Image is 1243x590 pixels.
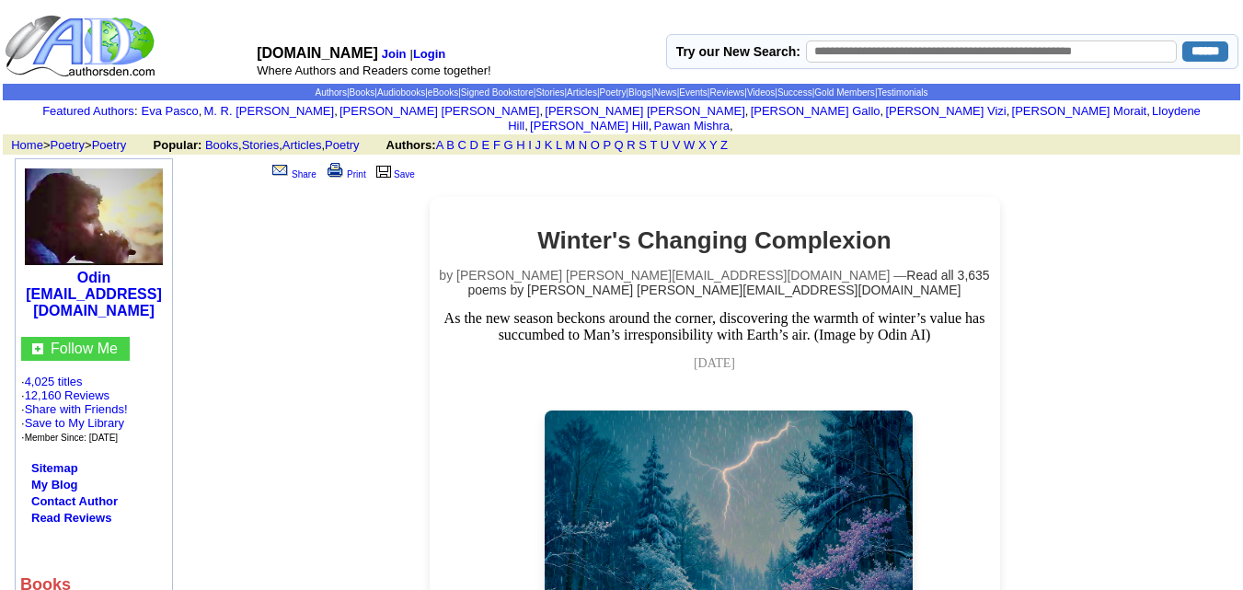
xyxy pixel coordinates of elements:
[25,416,124,430] a: Save to My Library
[439,226,991,255] h2: Winter's Changing Complexion
[709,138,717,152] a: Y
[470,138,478,152] a: D
[21,402,128,444] font: · · ·
[458,138,466,152] a: C
[877,87,927,98] a: Testimonials
[31,511,111,525] a: Read Reviews
[21,375,128,444] font: · ·
[436,138,443,152] a: A
[31,461,78,475] a: Sitemap
[154,138,745,152] font: , , ,
[11,138,43,152] a: Home
[32,343,43,354] img: gc.jpg
[535,138,542,152] a: J
[92,138,127,152] a: Poetry
[439,356,991,371] p: [DATE]
[528,121,530,132] font: i
[5,138,150,152] font: > >
[639,138,647,152] a: S
[350,87,375,98] a: Books
[272,163,288,178] img: share_page.gif
[543,107,545,117] font: i
[530,119,649,133] a: [PERSON_NAME] Hill
[600,87,627,98] a: Poetry
[5,14,159,78] img: logo_ad.gif
[51,341,118,356] a: Follow Me
[31,478,78,492] a: My Blog
[627,138,635,152] a: R
[777,87,812,98] a: Success
[142,104,199,118] a: Eva Pasco
[883,107,885,117] font: i
[325,138,360,152] a: Poetry
[604,138,611,152] a: P
[282,138,322,152] a: Articles
[1150,107,1152,117] font: i
[661,138,669,152] a: U
[461,87,534,98] a: Signed Bookstore
[814,87,875,98] a: Gold Members
[651,121,653,132] font: i
[654,119,730,133] a: Pawan Mishra
[51,138,86,152] a: Poetry
[269,169,317,179] a: Share
[679,87,708,98] a: Events
[503,138,512,152] a: G
[257,45,378,61] font: [DOMAIN_NAME]
[382,47,407,61] a: Join
[428,87,458,98] a: eBooks
[25,433,119,443] font: Member Since: [DATE]
[654,87,677,98] a: News
[676,44,800,59] label: Try our New Search:
[31,494,118,508] a: Contact Author
[556,138,562,152] a: L
[751,104,880,118] a: [PERSON_NAME] Gallo
[25,388,110,402] a: 12,160 Reviews
[374,169,415,179] a: Save
[42,104,137,118] font: :
[565,138,575,152] a: M
[204,104,335,118] a: M. R. [PERSON_NAME]
[328,163,343,178] img: print.gif
[409,47,448,61] font: |
[374,163,394,178] img: library.gif
[709,87,744,98] a: Reviews
[25,375,83,388] a: 4,025 titles
[698,138,707,152] a: X
[315,87,927,98] span: | | | | | | | | | | | | | | |
[205,138,238,152] a: Books
[684,138,695,152] a: W
[25,402,128,416] a: Share with Friends!
[591,138,600,152] a: O
[446,138,455,152] a: B
[467,268,989,297] a: Read all 3,635 poems by [PERSON_NAME] [PERSON_NAME][EMAIL_ADDRESS][DOMAIN_NAME]
[535,87,564,98] a: Stories
[142,104,1201,133] font: , , , , , , , , , ,
[42,104,134,118] a: Featured Authors
[25,168,163,265] img: 88864.jpg
[338,107,340,117] font: i
[1012,104,1147,118] a: [PERSON_NAME] Morait
[733,121,735,132] font: i
[747,87,775,98] a: Videos
[528,138,532,152] a: I
[508,104,1201,133] a: Lloydene Hill
[315,87,346,98] a: Authors
[201,107,203,117] font: i
[482,138,490,152] a: E
[579,138,587,152] a: N
[567,87,597,98] a: Articles
[615,138,624,152] a: Q
[324,169,366,179] a: Print
[26,270,162,318] a: Odin [EMAIL_ADDRESS][DOMAIN_NAME]
[377,87,425,98] a: Audiobooks
[516,138,524,152] a: H
[628,87,651,98] a: Blogs
[1009,107,1011,117] font: i
[340,104,539,118] a: [PERSON_NAME] [PERSON_NAME]
[885,104,1006,118] a: [PERSON_NAME] Vizi
[413,47,445,61] a: Login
